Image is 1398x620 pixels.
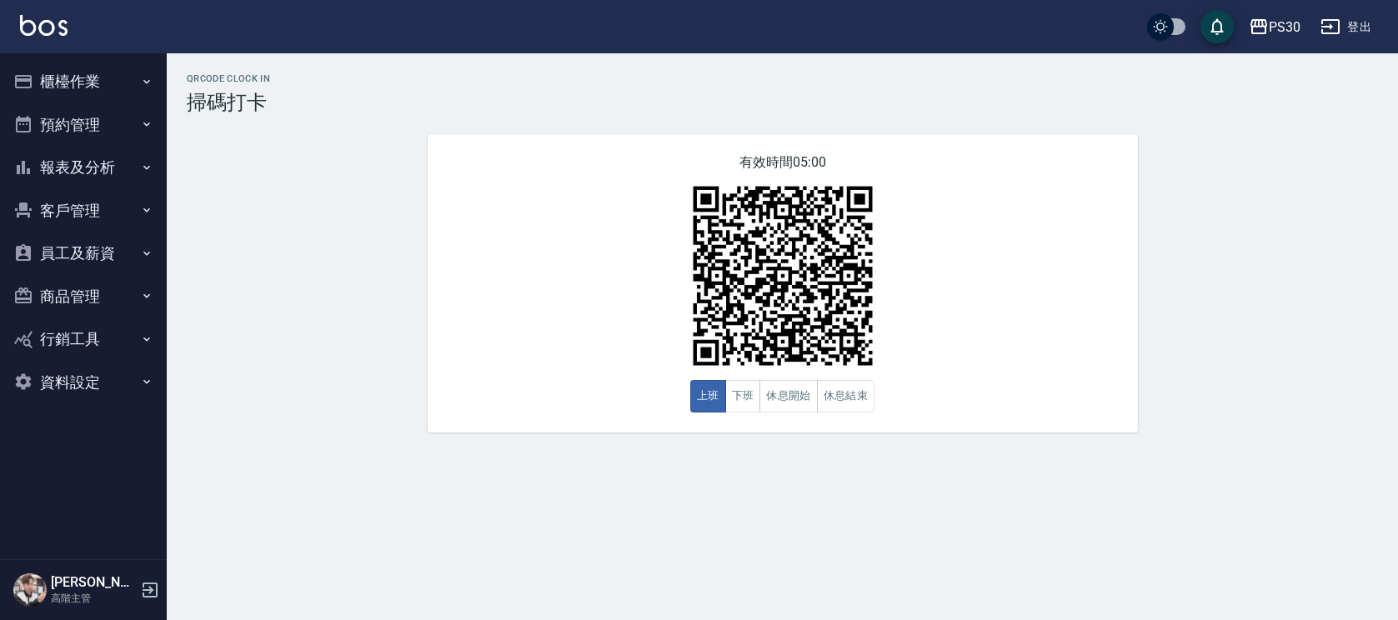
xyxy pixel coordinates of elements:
button: 報表及分析 [7,146,160,189]
button: 客戶管理 [7,189,160,232]
button: 上班 [690,380,726,412]
button: PS30 [1242,10,1307,44]
h2: QRcode Clock In [187,73,1378,84]
button: 休息結束 [817,380,875,412]
div: PS30 [1269,17,1300,37]
h3: 掃碼打卡 [187,91,1378,114]
button: 休息開始 [759,380,818,412]
img: Logo [20,15,68,36]
button: 資料設定 [7,361,160,404]
img: Person [13,573,47,607]
button: 商品管理 [7,275,160,318]
button: 員工及薪資 [7,232,160,275]
h5: [PERSON_NAME] [51,574,136,591]
button: save [1200,10,1234,43]
button: 登出 [1314,12,1378,42]
button: 預約管理 [7,103,160,147]
div: 有效時間 05:00 [428,134,1138,432]
button: 下班 [725,380,761,412]
button: 櫃檯作業 [7,60,160,103]
p: 高階主管 [51,591,136,606]
button: 行銷工具 [7,317,160,361]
